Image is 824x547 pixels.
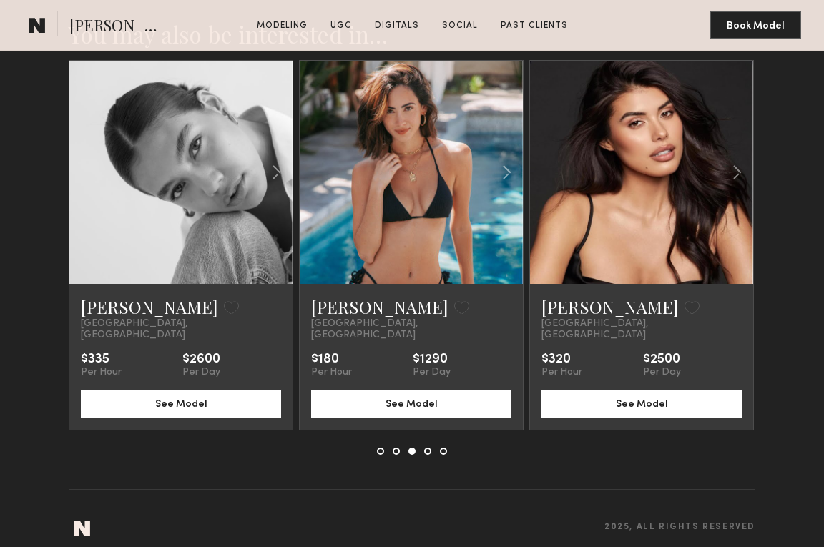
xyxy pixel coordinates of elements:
[604,523,755,532] span: 2025, all rights reserved
[413,353,451,367] div: $1290
[325,19,358,32] a: UGC
[541,367,582,378] div: Per Hour
[541,397,742,409] a: See Model
[81,295,218,318] a: [PERSON_NAME]
[81,318,281,341] span: [GEOGRAPHIC_DATA], [GEOGRAPHIC_DATA]
[495,19,574,32] a: Past Clients
[311,397,511,409] a: See Model
[81,353,122,367] div: $335
[710,11,801,39] button: Book Model
[251,19,313,32] a: Modeling
[69,14,169,39] span: [PERSON_NAME]
[541,295,679,318] a: [PERSON_NAME]
[369,19,425,32] a: Digitals
[182,353,220,367] div: $2600
[311,318,511,341] span: [GEOGRAPHIC_DATA], [GEOGRAPHIC_DATA]
[710,19,801,31] a: Book Model
[541,318,742,341] span: [GEOGRAPHIC_DATA], [GEOGRAPHIC_DATA]
[311,390,511,418] button: See Model
[413,367,451,378] div: Per Day
[643,367,681,378] div: Per Day
[541,390,742,418] button: See Model
[182,367,220,378] div: Per Day
[311,295,448,318] a: [PERSON_NAME]
[81,367,122,378] div: Per Hour
[436,19,484,32] a: Social
[541,353,582,367] div: $320
[81,397,281,409] a: See Model
[311,367,352,378] div: Per Hour
[81,390,281,418] button: See Model
[643,353,681,367] div: $2500
[311,353,352,367] div: $180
